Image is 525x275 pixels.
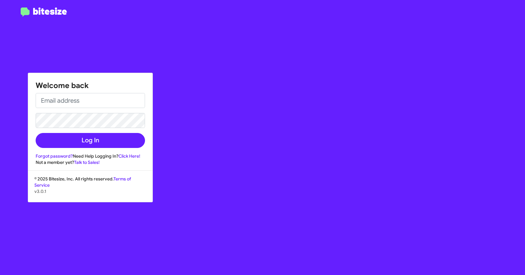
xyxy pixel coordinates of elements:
div: © 2025 Bitesize, Inc. All rights reserved. [28,176,152,202]
div: Not a member yet? [36,159,145,165]
h1: Welcome back [36,81,145,91]
div: Need Help Logging In? [36,153,145,159]
p: v3.0.1 [34,188,146,194]
input: Email address [36,93,145,108]
button: Log In [36,133,145,148]
a: Talk to Sales! [74,160,100,165]
a: Forgot password? [36,153,73,159]
a: Click Here! [118,153,140,159]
